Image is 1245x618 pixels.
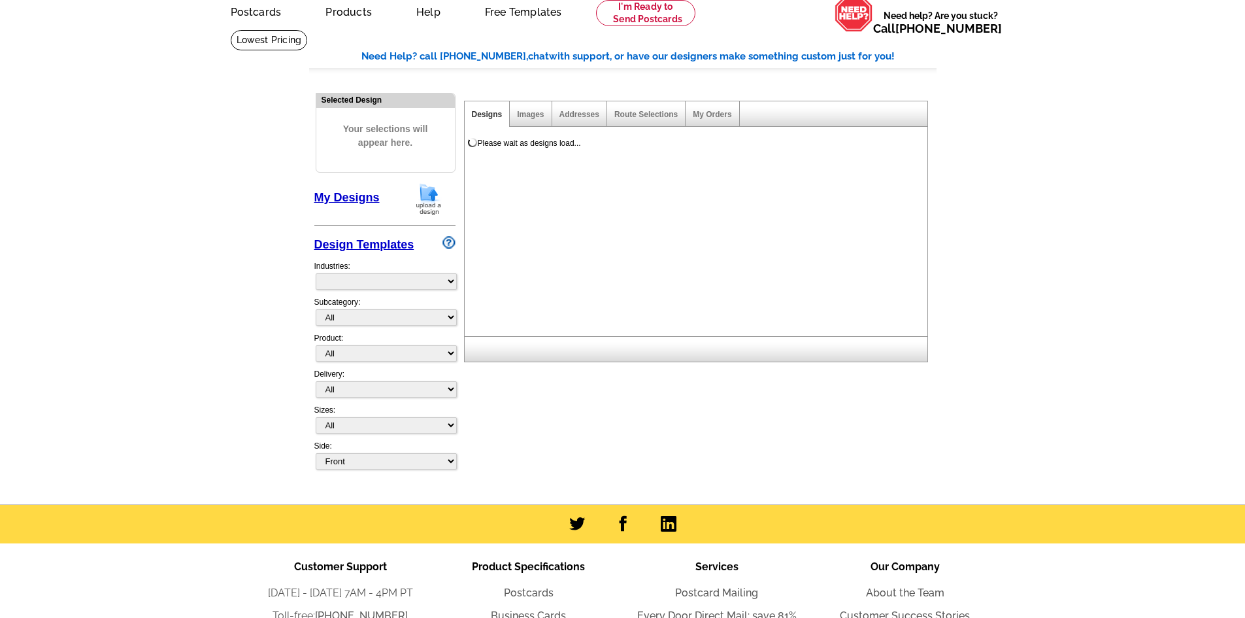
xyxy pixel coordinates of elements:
div: Industries: [314,254,456,296]
a: Route Selections [614,110,678,119]
span: Our Company [871,560,940,573]
img: upload-design [412,182,446,216]
div: Side: [314,440,456,471]
a: Addresses [559,110,599,119]
div: Subcategory: [314,296,456,332]
span: Call [873,22,1002,35]
div: Delivery: [314,368,456,404]
a: Postcard Mailing [675,587,758,599]
div: Sizes: [314,404,456,440]
a: About the Team [866,587,944,599]
div: Product: [314,332,456,368]
a: My Orders [693,110,731,119]
span: Product Specifications [472,560,585,573]
span: Customer Support [294,560,387,573]
img: design-wizard-help-icon.png [442,236,456,249]
div: Selected Design [316,94,455,106]
span: Need help? Are you stuck? [873,9,1008,35]
a: [PHONE_NUMBER] [895,22,1002,35]
span: Your selections will appear here. [326,109,445,163]
div: Need Help? call [PHONE_NUMBER], with support, or have our designers make something custom just fo... [361,49,937,64]
a: Design Templates [314,238,414,251]
div: Please wait as designs load... [478,137,581,149]
a: Images [517,110,544,119]
a: My Designs [314,191,380,204]
span: Services [695,560,739,573]
a: Postcards [504,587,554,599]
a: Designs [472,110,503,119]
span: chat [528,50,549,62]
li: [DATE] - [DATE] 7AM - 4PM PT [246,585,435,601]
img: loading... [467,137,478,148]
